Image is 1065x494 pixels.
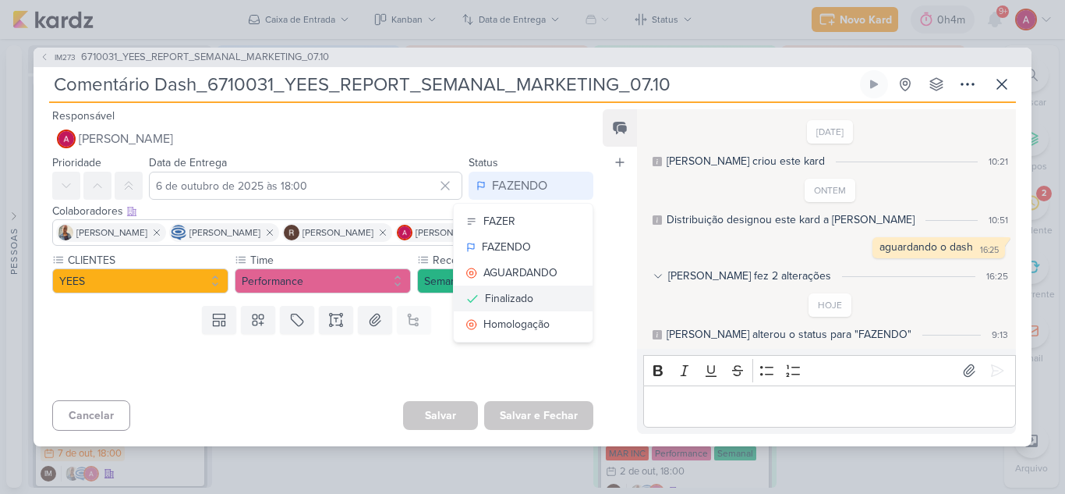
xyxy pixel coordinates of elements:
[653,330,662,339] div: Este log é visível à todos no kard
[149,156,227,169] label: Data de Entrega
[284,225,299,240] img: Rafael Dornelles
[667,211,915,228] div: Distribuição designou este kard a Alessandra
[249,252,411,268] label: Time
[454,260,593,286] button: AGUARDANDO
[668,268,831,284] div: [PERSON_NAME] fez 2 alterações
[303,226,373,240] span: [PERSON_NAME]
[469,172,593,200] button: FAZENDO
[653,157,662,166] div: Este log é visível à todos no kard
[66,252,228,268] label: CLIENTES
[431,252,593,268] label: Recorrência
[171,225,186,240] img: Caroline Traven De Andrade
[52,125,593,153] button: [PERSON_NAME]
[667,153,825,169] div: Isabella criou este kard
[483,265,557,281] div: AGUARDANDO
[52,400,130,431] button: Cancelar
[643,355,1016,386] div: Editor toolbar
[416,226,487,240] span: [PERSON_NAME]
[49,70,857,98] input: Kard Sem Título
[485,290,533,307] div: Finalizado
[992,328,1008,342] div: 9:13
[454,286,593,311] button: Finalizado
[653,215,662,225] div: Este log é visível à todos no kard
[79,130,173,148] span: [PERSON_NAME]
[454,311,593,337] button: Homologação
[52,109,115,123] label: Responsável
[469,156,498,169] label: Status
[189,226,260,240] span: [PERSON_NAME]
[986,269,1008,283] div: 16:25
[667,326,911,343] div: Alessandra alterou o status para "FAZENDO"
[76,226,147,240] span: [PERSON_NAME]
[52,268,228,293] button: YEES
[57,130,76,148] img: Alessandra Gomes
[454,208,593,234] button: FAZER
[483,316,550,332] div: Homologação
[868,78,880,91] div: Ligar relógio
[492,176,547,195] div: FAZENDO
[52,203,593,219] div: Colaboradores
[454,234,593,260] button: FAZENDO
[52,52,78,63] span: IM273
[483,213,515,229] div: FAZER
[58,225,73,240] img: Iara Santos
[81,50,329,66] span: 6710031_YEES_REPORT_SEMANAL_MARKETING_07.10
[989,213,1008,227] div: 10:51
[643,386,1016,428] div: Editor editing area: main
[417,268,593,293] button: Semanal
[149,172,462,200] input: Select a date
[980,244,999,257] div: 16:25
[879,240,973,254] div: aguardando o dash
[482,239,531,255] div: FAZENDO
[52,156,101,169] label: Prioridade
[989,155,1008,169] div: 10:21
[235,268,411,293] button: Performance
[40,50,329,66] button: IM273 6710031_YEES_REPORT_SEMANAL_MARKETING_07.10
[397,225,412,240] img: Alessandra Gomes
